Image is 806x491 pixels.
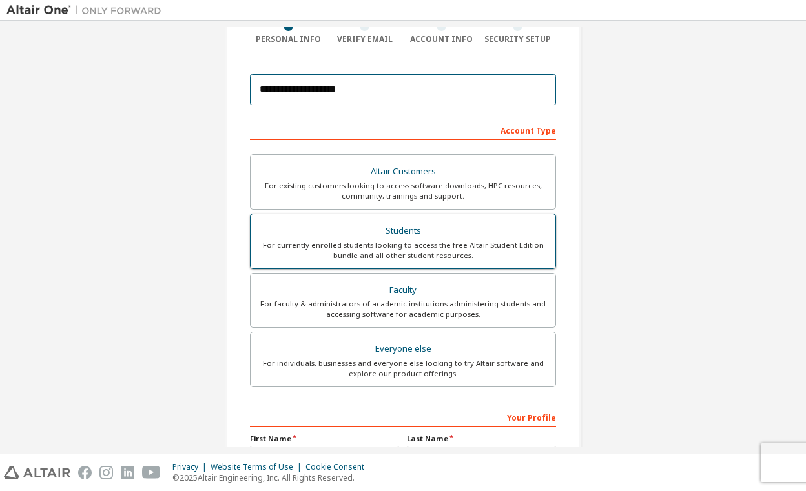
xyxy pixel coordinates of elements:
[258,358,548,379] div: For individuals, businesses and everyone else looking to try Altair software and explore our prod...
[327,34,404,45] div: Verify Email
[172,462,211,472] div: Privacy
[121,466,134,479] img: linkedin.svg
[250,406,556,427] div: Your Profile
[142,466,161,479] img: youtube.svg
[407,434,556,444] label: Last Name
[250,34,327,45] div: Personal Info
[258,281,548,299] div: Faculty
[250,119,556,140] div: Account Type
[258,299,548,319] div: For faculty & administrators of academic institutions administering students and accessing softwa...
[78,466,92,479] img: facebook.svg
[6,4,168,17] img: Altair One
[258,181,548,201] div: For existing customers looking to access software downloads, HPC resources, community, trainings ...
[258,340,548,358] div: Everyone else
[258,163,548,181] div: Altair Customers
[403,34,480,45] div: Account Info
[258,222,548,240] div: Students
[305,462,372,472] div: Cookie Consent
[258,240,548,261] div: For currently enrolled students looking to access the free Altair Student Edition bundle and all ...
[172,472,372,483] p: © 2025 Altair Engineering, Inc. All Rights Reserved.
[4,466,70,479] img: altair_logo.svg
[250,434,399,444] label: First Name
[99,466,113,479] img: instagram.svg
[480,34,557,45] div: Security Setup
[211,462,305,472] div: Website Terms of Use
